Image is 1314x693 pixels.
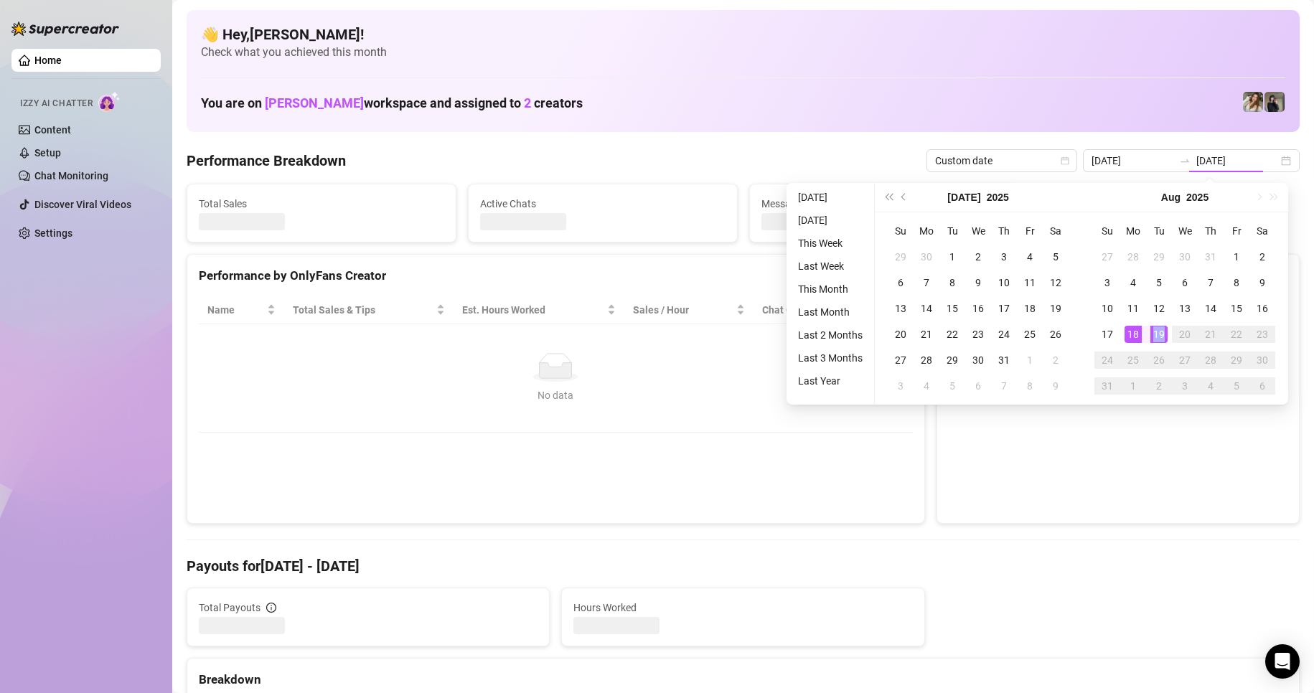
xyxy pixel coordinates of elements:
[1243,92,1263,112] img: Paige
[1092,153,1173,169] input: Start date
[1179,155,1191,166] span: swap-right
[199,266,913,286] div: Performance by OnlyFans Creator
[1265,644,1300,679] div: Open Intercom Messenger
[201,24,1285,44] h4: 👋 Hey, [PERSON_NAME] !
[201,44,1285,60] span: Check what you achieved this month
[34,124,71,136] a: Content
[1264,92,1285,112] img: Anna
[762,302,892,318] span: Chat Conversion
[761,196,1007,212] span: Messages Sent
[633,302,733,318] span: Sales / Hour
[11,22,119,36] img: logo-BBDzfeDw.svg
[480,196,726,212] span: Active Chats
[201,95,583,111] h1: You are on workspace and assigned to creators
[573,600,912,616] span: Hours Worked
[284,296,454,324] th: Total Sales & Tips
[949,266,1287,286] div: Sales by OnlyFans Creator
[199,196,444,212] span: Total Sales
[98,91,121,112] img: AI Chatter
[1179,155,1191,166] span: to
[1061,156,1069,165] span: calendar
[199,670,1287,689] div: Breakdown
[34,55,62,66] a: Home
[20,97,93,110] span: Izzy AI Chatter
[265,95,364,110] span: [PERSON_NAME]
[199,296,284,324] th: Name
[207,302,264,318] span: Name
[293,302,433,318] span: Total Sales & Tips
[935,150,1069,171] span: Custom date
[624,296,754,324] th: Sales / Hour
[1196,153,1278,169] input: End date
[34,147,61,159] a: Setup
[754,296,912,324] th: Chat Conversion
[34,199,131,210] a: Discover Viral Videos
[34,227,72,239] a: Settings
[266,603,276,613] span: info-circle
[187,151,346,171] h4: Performance Breakdown
[213,387,898,403] div: No data
[34,170,108,181] a: Chat Monitoring
[199,600,261,616] span: Total Payouts
[524,95,531,110] span: 2
[187,556,1300,576] h4: Payouts for [DATE] - [DATE]
[462,302,604,318] div: Est. Hours Worked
